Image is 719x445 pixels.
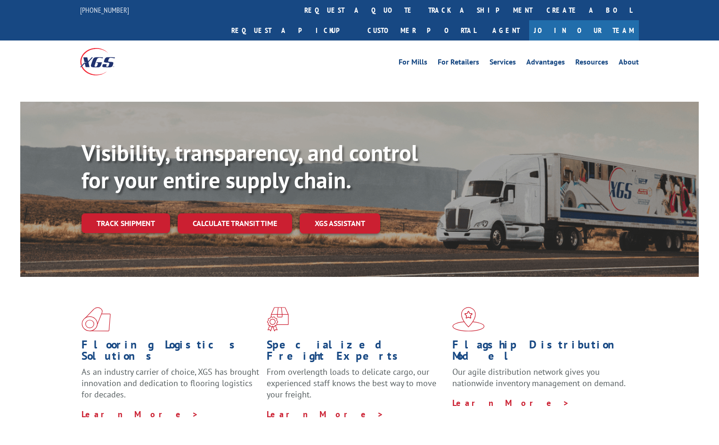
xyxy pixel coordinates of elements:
[178,213,292,234] a: Calculate transit time
[452,307,485,332] img: xgs-icon-flagship-distribution-model-red
[490,58,516,69] a: Services
[267,339,445,366] h1: Specialized Freight Experts
[80,5,129,15] a: [PHONE_NUMBER]
[483,20,529,40] a: Agent
[452,339,630,366] h1: Flagship Distribution Model
[82,213,170,233] a: Track shipment
[438,58,479,69] a: For Retailers
[452,397,570,408] a: Learn More >
[619,58,639,69] a: About
[267,366,445,408] p: From overlength loads to delicate cargo, our experienced staff knows the best way to move your fr...
[452,366,626,388] span: Our agile distribution network gives you nationwide inventory management on demand.
[82,366,259,400] span: As an industry carrier of choice, XGS has brought innovation and dedication to flooring logistics...
[529,20,639,40] a: Join Our Team
[267,307,289,332] img: xgs-icon-focused-on-flooring-red
[399,58,427,69] a: For Mills
[526,58,565,69] a: Advantages
[82,307,111,332] img: xgs-icon-total-supply-chain-intelligence-red
[300,213,380,234] a: XGS ASSISTANT
[575,58,608,69] a: Resources
[82,138,418,194] b: Visibility, transparency, and control for your entire supply chain.
[82,339,260,366] h1: Flooring Logistics Solutions
[224,20,360,40] a: Request a pickup
[267,409,384,420] a: Learn More >
[82,409,199,420] a: Learn More >
[360,20,483,40] a: Customer Portal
